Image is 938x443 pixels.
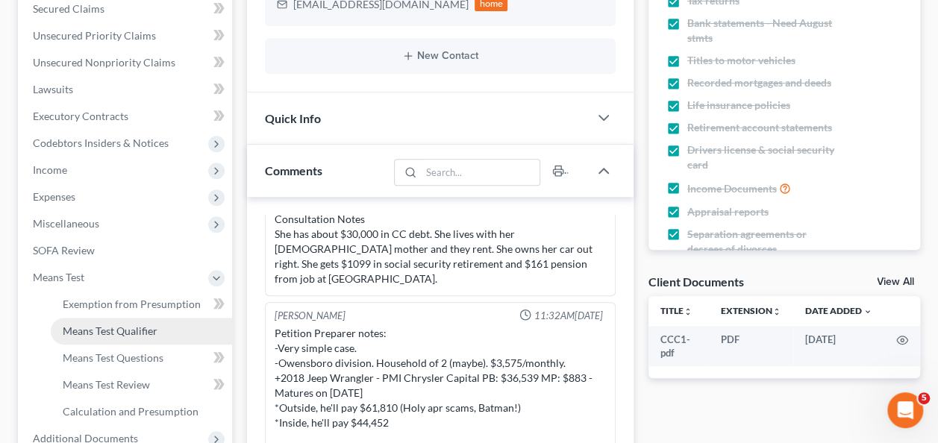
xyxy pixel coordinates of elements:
[33,190,75,203] span: Expenses
[21,22,232,49] a: Unsecured Priority Claims
[660,305,692,316] a: Titleunfold_more
[863,307,872,316] i: expand_more
[534,309,603,323] span: 11:32AM[DATE]
[709,326,793,367] td: PDF
[687,16,839,45] span: Bank statements - Need August stmts
[648,326,709,367] td: CCC1-pdf
[687,204,769,219] span: Appraisal reports
[51,318,232,345] a: Means Test Qualifier
[63,378,150,391] span: Means Test Review
[21,103,232,130] a: Executory Contracts
[51,291,232,318] a: Exemption from Presumption
[21,237,232,264] a: SOFA Review
[687,181,777,196] span: Income Documents
[918,392,930,404] span: 5
[877,277,914,287] a: View All
[63,405,198,418] span: Calculation and Presumption
[33,217,99,230] span: Miscellaneous
[33,2,104,15] span: Secured Claims
[63,351,163,364] span: Means Test Questions
[793,326,884,367] td: [DATE]
[275,309,346,323] div: [PERSON_NAME]
[277,50,604,62] button: New Contact
[687,120,832,135] span: Retirement account statements
[265,111,321,125] span: Quick Info
[21,76,232,103] a: Lawsuits
[63,298,201,310] span: Exemption from Presumption
[687,75,831,90] span: Recorded mortgages and deeds
[33,271,84,283] span: Means Test
[648,274,744,289] div: Client Documents
[51,345,232,371] a: Means Test Questions
[33,136,169,149] span: Codebtors Insiders & Notices
[51,398,232,425] a: Calculation and Presumption
[63,324,157,337] span: Means Test Qualifier
[33,83,73,95] span: Lawsuits
[33,163,67,176] span: Income
[275,212,606,286] div: Consultation Notes She has about $30,000 in CC debt. She lives with her [DEMOGRAPHIC_DATA] mother...
[421,160,540,185] input: Search...
[33,29,156,42] span: Unsecured Priority Claims
[887,392,923,428] iframe: Intercom live chat
[687,53,795,68] span: Titles to motor vehicles
[721,305,781,316] a: Extensionunfold_more
[51,371,232,398] a: Means Test Review
[687,142,839,172] span: Drivers license & social security card
[687,227,839,257] span: Separation agreements or decrees of divorces
[21,49,232,76] a: Unsecured Nonpriority Claims
[265,163,322,177] span: Comments
[687,98,790,113] span: Life insurance policies
[684,307,692,316] i: unfold_more
[805,305,872,316] a: Date Added expand_more
[33,244,95,257] span: SOFA Review
[33,56,175,69] span: Unsecured Nonpriority Claims
[772,307,781,316] i: unfold_more
[33,110,128,122] span: Executory Contracts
